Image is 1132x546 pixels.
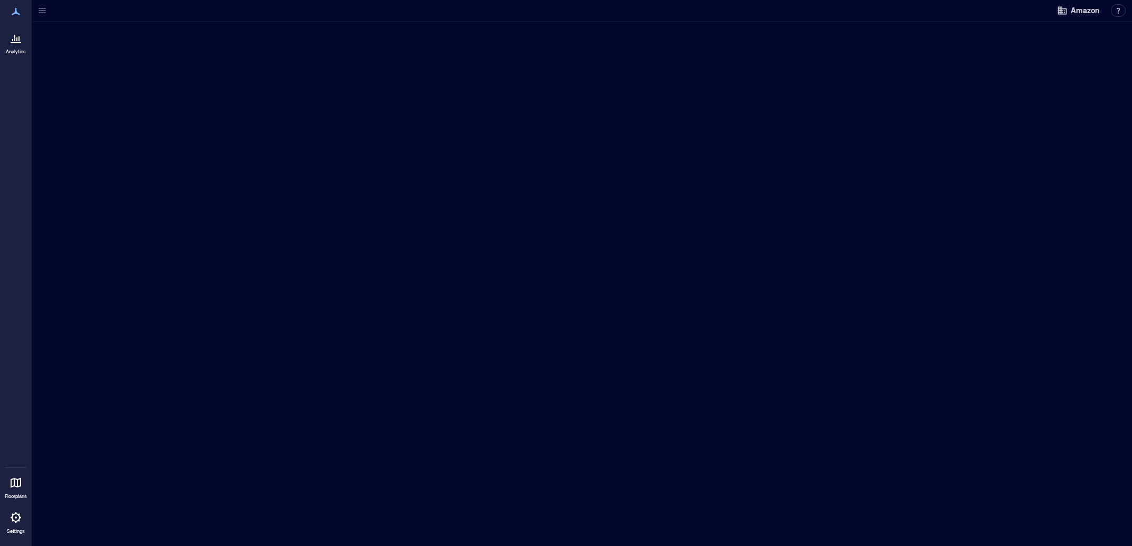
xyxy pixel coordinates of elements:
a: Floorplans [2,470,30,503]
p: Analytics [6,49,26,55]
p: Floorplans [5,493,27,500]
a: Analytics [3,25,29,58]
span: Amazon [1071,5,1099,16]
a: Settings [3,505,29,538]
p: Settings [7,528,25,534]
button: Amazon [1054,2,1102,19]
